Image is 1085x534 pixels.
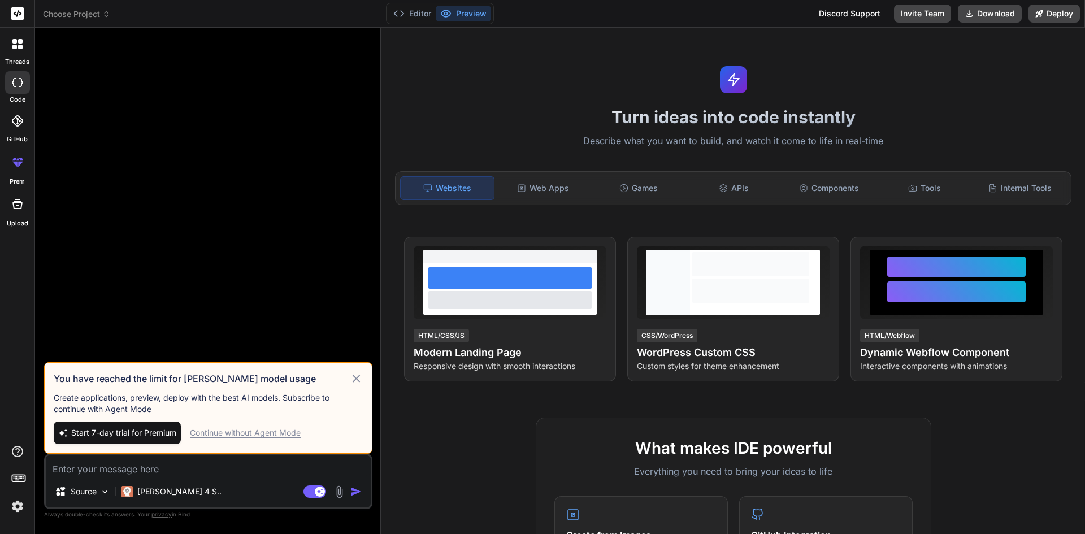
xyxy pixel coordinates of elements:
[54,392,363,415] p: Create applications, preview, deploy with the best AI models. Subscribe to continue with Agent Mode
[121,486,133,497] img: Claude 4 Sonnet
[894,5,951,23] button: Invite Team
[592,176,685,200] div: Games
[400,176,494,200] div: Websites
[8,497,27,516] img: settings
[333,485,346,498] img: attachment
[958,5,1022,23] button: Download
[860,329,919,342] div: HTML/Webflow
[860,345,1053,361] h4: Dynamic Webflow Component
[100,487,110,497] img: Pick Models
[436,6,491,21] button: Preview
[5,57,29,67] label: threads
[637,329,697,342] div: CSS/WordPress
[388,107,1078,127] h1: Turn ideas into code instantly
[414,345,606,361] h4: Modern Landing Page
[71,427,176,439] span: Start 7-day trial for Premium
[637,361,830,372] p: Custom styles for theme enhancement
[687,176,780,200] div: APIs
[10,177,25,186] label: prem
[973,176,1066,200] div: Internal Tools
[497,176,590,200] div: Web Apps
[637,345,830,361] h4: WordPress Custom CSS
[44,509,372,520] p: Always double-check its answers. Your in Bind
[71,486,97,497] p: Source
[878,176,971,200] div: Tools
[388,134,1078,149] p: Describe what you want to build, and watch it come to life in real-time
[137,486,222,497] p: [PERSON_NAME] 4 S..
[414,361,606,372] p: Responsive design with smooth interactions
[7,134,28,144] label: GitHub
[554,464,913,478] p: Everything you need to bring your ideas to life
[389,6,436,21] button: Editor
[10,95,25,105] label: code
[812,5,887,23] div: Discord Support
[860,361,1053,372] p: Interactive components with animations
[54,372,350,385] h3: You have reached the limit for [PERSON_NAME] model usage
[7,219,28,228] label: Upload
[783,176,876,200] div: Components
[43,8,110,20] span: Choose Project
[554,436,913,460] h2: What makes IDE powerful
[350,486,362,497] img: icon
[54,422,181,444] button: Start 7-day trial for Premium
[190,427,301,439] div: Continue without Agent Mode
[1028,5,1080,23] button: Deploy
[151,511,172,518] span: privacy
[414,329,469,342] div: HTML/CSS/JS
